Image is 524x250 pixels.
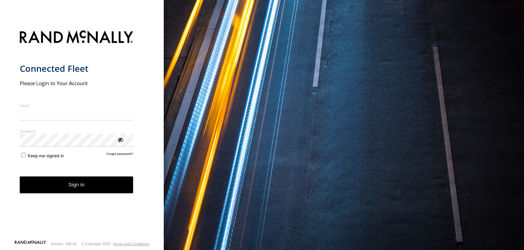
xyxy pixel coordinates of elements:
[20,29,133,47] img: Rand McNally
[107,152,133,158] a: Forgot password?
[21,153,26,157] input: Keep me signed in
[20,176,133,193] button: Sign in
[15,240,46,247] a: Visit our Website
[51,242,77,246] div: Version: 309.01
[117,136,123,143] div: ViewPassword
[20,129,133,134] label: Password
[81,242,149,246] div: © Copyright 2025 -
[20,80,133,87] h2: Please Login to Your Account
[20,63,133,74] h1: Connected Fleet
[20,26,144,240] form: main
[20,103,133,108] label: Email
[28,153,64,158] span: Keep me signed in
[113,242,149,246] a: Terms and Conditions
